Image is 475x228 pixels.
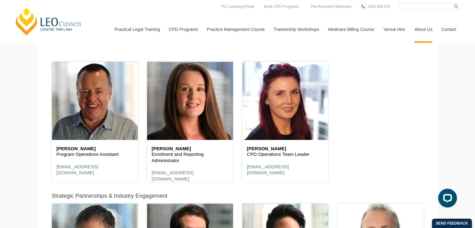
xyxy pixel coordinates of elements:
[202,16,269,43] a: Practice Management Course
[152,151,228,163] p: Enrolment and Reporting Administrator
[57,164,98,176] a: [EMAIL_ADDRESS][DOMAIN_NAME]
[57,146,133,151] h6: [PERSON_NAME]
[269,16,323,43] a: Traineeship Workshops
[152,170,194,181] a: [EMAIL_ADDRESS][DOMAIN_NAME]
[247,146,324,151] h6: [PERSON_NAME]
[110,16,164,43] a: Practical Legal Training
[366,3,392,10] a: 1300 039 031
[262,3,300,10] a: Book CPD Programs
[367,4,390,9] span: 1300 039 031
[323,16,379,43] a: Medicare Billing Course
[14,7,83,36] a: [PERSON_NAME] Centre for Law
[52,193,167,199] h5: Strategic Partnerships & Industry Engagement
[247,164,289,176] a: [EMAIL_ADDRESS][DOMAIN_NAME]
[152,146,228,151] h6: [PERSON_NAME]
[247,151,324,157] p: CPD Operations Team Leader
[379,16,410,43] a: Venue Hire
[410,16,437,43] a: About Us
[437,16,461,43] a: Contact
[164,16,202,43] a: CPD Programs
[309,3,353,10] a: Pre-Recorded Webcasts
[57,151,133,157] p: Program Operations Assistant
[220,3,256,10] a: PLT Learning Portal
[433,186,459,212] iframe: LiveChat chat widget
